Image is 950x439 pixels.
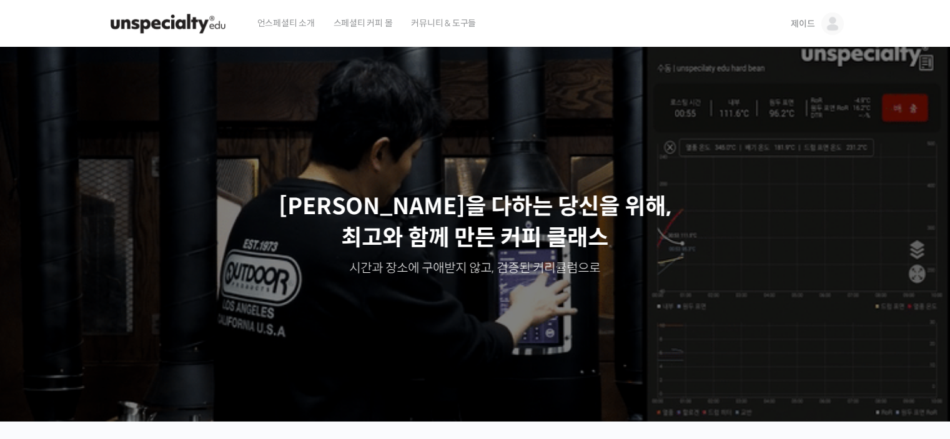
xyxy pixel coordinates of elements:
span: 제이드 [791,18,814,29]
p: [PERSON_NAME]을 다하는 당신을 위해, 최고와 함께 만든 커피 클래스 [12,191,938,254]
p: 시간과 장소에 구애받지 않고, 검증된 커리큘럼으로 [12,260,938,277]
